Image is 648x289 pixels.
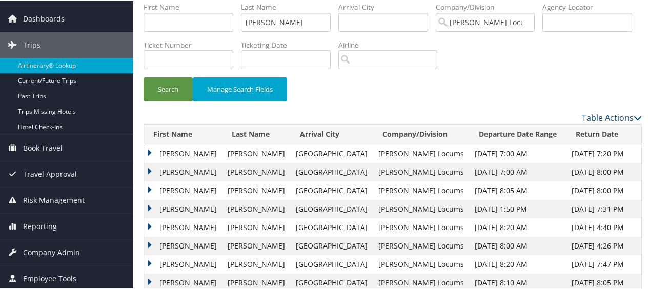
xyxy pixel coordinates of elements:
[566,254,641,273] td: [DATE] 7:47 PM
[23,187,85,212] span: Risk Management
[144,199,222,217] td: [PERSON_NAME]
[566,123,641,143] th: Return Date: activate to sort column ascending
[291,143,373,162] td: [GEOGRAPHIC_DATA]
[436,1,542,11] label: Company/Division
[470,217,566,236] td: [DATE] 8:20 AM
[23,213,57,238] span: Reporting
[470,123,566,143] th: Departure Date Range: activate to sort column ascending
[23,160,77,186] span: Travel Approval
[470,199,566,217] td: [DATE] 1:50 PM
[291,123,373,143] th: Arrival City: activate to sort column ascending
[566,143,641,162] td: [DATE] 7:20 PM
[144,123,222,143] th: First Name: activate to sort column ascending
[222,162,291,180] td: [PERSON_NAME]
[222,254,291,273] td: [PERSON_NAME]
[144,236,222,254] td: [PERSON_NAME]
[222,180,291,199] td: [PERSON_NAME]
[373,123,470,143] th: Company/Division
[222,123,291,143] th: Last Name: activate to sort column ascending
[291,217,373,236] td: [GEOGRAPHIC_DATA]
[373,254,470,273] td: [PERSON_NAME] Locums
[291,254,373,273] td: [GEOGRAPHIC_DATA]
[241,1,338,11] label: Last Name
[566,217,641,236] td: [DATE] 4:40 PM
[373,217,470,236] td: [PERSON_NAME] Locums
[470,162,566,180] td: [DATE] 7:00 AM
[144,217,222,236] td: [PERSON_NAME]
[338,39,445,49] label: Airline
[470,143,566,162] td: [DATE] 7:00 AM
[373,199,470,217] td: [PERSON_NAME] Locums
[373,162,470,180] td: [PERSON_NAME] Locums
[373,236,470,254] td: [PERSON_NAME] Locums
[144,76,193,100] button: Search
[23,5,65,31] span: Dashboards
[144,254,222,273] td: [PERSON_NAME]
[470,254,566,273] td: [DATE] 8:20 AM
[222,143,291,162] td: [PERSON_NAME]
[222,236,291,254] td: [PERSON_NAME]
[373,143,470,162] td: [PERSON_NAME] Locums
[566,180,641,199] td: [DATE] 8:00 PM
[566,199,641,217] td: [DATE] 7:31 PM
[144,39,241,49] label: Ticket Number
[23,31,40,57] span: Trips
[566,236,641,254] td: [DATE] 4:26 PM
[373,180,470,199] td: [PERSON_NAME] Locums
[144,162,222,180] td: [PERSON_NAME]
[144,1,241,11] label: First Name
[291,162,373,180] td: [GEOGRAPHIC_DATA]
[222,199,291,217] td: [PERSON_NAME]
[23,134,63,160] span: Book Travel
[542,1,640,11] label: Agency Locator
[470,236,566,254] td: [DATE] 8:00 AM
[291,199,373,217] td: [GEOGRAPHIC_DATA]
[241,39,338,49] label: Ticketing Date
[144,180,222,199] td: [PERSON_NAME]
[193,76,287,100] button: Manage Search Fields
[338,1,436,11] label: Arrival City
[222,217,291,236] td: [PERSON_NAME]
[291,180,373,199] td: [GEOGRAPHIC_DATA]
[291,236,373,254] td: [GEOGRAPHIC_DATA]
[144,143,222,162] td: [PERSON_NAME]
[582,111,642,122] a: Table Actions
[23,239,80,264] span: Company Admin
[470,180,566,199] td: [DATE] 8:05 AM
[566,162,641,180] td: [DATE] 8:00 PM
